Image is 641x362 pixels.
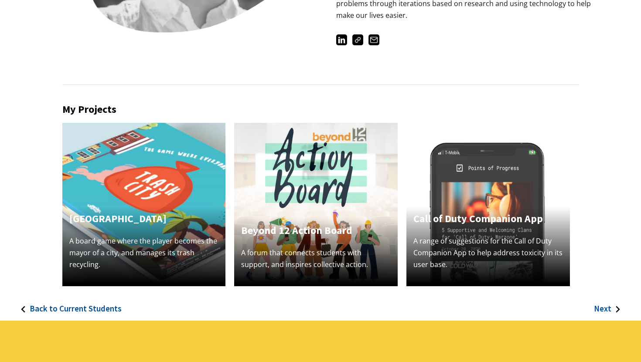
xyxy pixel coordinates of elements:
p: A range of suggestions for the Call of Duty Companion App to help address toxicity in its user base. [413,235,563,271]
p: A board game where the player becomes the mayor of a city, and manages its trash recycling. [69,235,219,271]
h4: Beyond 12 Action Board [241,223,391,238]
img: https://www.linkedin.com/in/di-xu-a30b1845/ [336,34,347,45]
p: A forum that connects students with support, and inspires collective action. [241,247,391,271]
img: A board game box with the scenery of a city, and the logo "Trash City" on top. [62,123,226,286]
img: A group of students cheering in from of the action board logo. [234,123,398,286]
h2: My Projects [62,103,579,116]
img: https://dixuux.com/ [352,34,363,45]
h3: Back to Current Students [30,304,122,314]
h4: Call of Duty Companion App [413,211,563,227]
a: Back to Current Students [8,286,122,321]
h4: [GEOGRAPHIC_DATA] [69,211,219,227]
img: di@dixuux.com [368,34,379,45]
h3: Next [594,304,611,314]
a: Next [594,286,633,321]
img: A image of a mock up of a phone showing a blog post that says "5 supportive and welcoming clans f... [406,123,570,286]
